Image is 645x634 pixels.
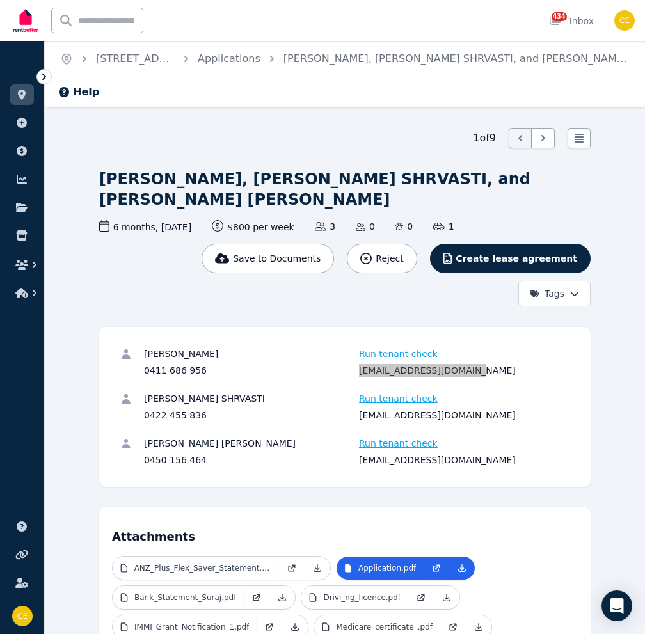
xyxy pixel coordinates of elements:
a: Download Attachment [269,586,295,609]
a: Bank_Statement_Suraj.pdf [113,586,244,609]
span: Run tenant check [359,392,438,405]
p: ANZ_Plus_Flex_Saver_Statement.pdf [134,563,271,573]
a: Applications [198,52,260,65]
img: Caroline Evans [614,10,635,31]
span: 3 [315,220,335,233]
div: [EMAIL_ADDRESS][DOMAIN_NAME] [359,454,570,466]
div: 0450 156 464 [144,454,355,466]
span: 0 [356,220,375,233]
p: Medicare_certificate_.pdf [336,622,433,632]
div: Open Intercom Messenger [601,590,632,621]
span: Tags [529,287,564,300]
button: Create lease agreement [430,244,591,273]
button: Tags [518,281,591,306]
a: Open in new Tab [408,586,434,609]
span: Run tenant check [359,437,438,450]
button: Help [58,84,99,100]
span: 1 of 9 [473,131,496,146]
a: Download Attachment [434,586,459,609]
span: Create lease agreement [456,252,577,265]
span: 0 [395,220,413,233]
span: 434 [552,12,567,21]
span: 6 months , [DATE] [99,220,191,234]
div: [EMAIL_ADDRESS][DOMAIN_NAME] [359,364,570,377]
span: Run tenant check [359,347,438,360]
a: Application.pdf [337,557,424,580]
div: Inbox [549,15,594,28]
button: Reject [347,244,417,273]
a: Open in new Tab [279,557,305,580]
div: 0422 455 836 [144,409,355,422]
button: Save to Documents [202,244,335,273]
img: Caroline Evans [12,606,33,626]
span: 1 [433,220,454,233]
a: Open in new Tab [244,586,269,609]
span: Save to Documents [233,252,321,265]
p: Application.pdf [358,563,416,573]
h1: [PERSON_NAME], [PERSON_NAME] SHRVASTI, and [PERSON_NAME] [PERSON_NAME] [99,169,591,210]
div: 0411 686 956 [144,364,355,377]
div: [PERSON_NAME] SHRVASTI [144,392,355,405]
a: Download Attachment [305,557,330,580]
span: Reject [376,252,403,265]
div: [EMAIL_ADDRESS][DOMAIN_NAME] [359,409,570,422]
a: Download Attachment [449,557,475,580]
a: [STREET_ADDRESS] [96,52,198,65]
img: RentBetter [10,4,41,36]
nav: Breadcrumb [45,41,645,77]
div: [PERSON_NAME] [PERSON_NAME] [144,437,355,450]
a: Drivi_ng_licence.pdf [301,586,408,609]
div: [PERSON_NAME] [144,347,355,360]
p: Bank_Statement_Suraj.pdf [134,592,236,603]
span: $800 per week [212,220,294,234]
a: Open in new Tab [424,557,449,580]
p: Drivi_ng_licence.pdf [323,592,401,603]
a: ANZ_Plus_Flex_Saver_Statement.pdf [113,557,279,580]
p: IMMI_Grant_Notification_1.pdf [134,622,249,632]
h4: Attachments [112,520,578,546]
